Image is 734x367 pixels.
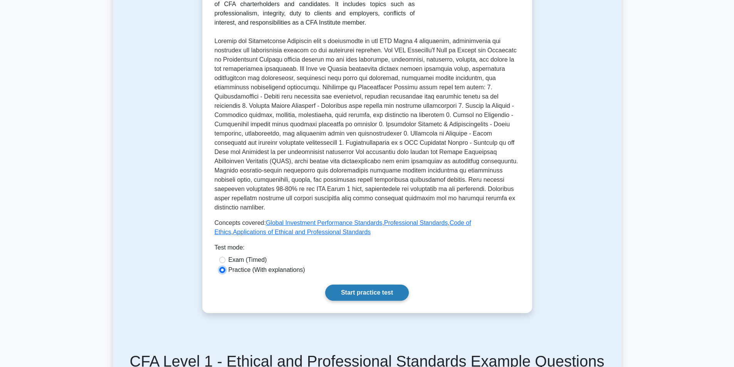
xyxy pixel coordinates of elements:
a: Global Investment Performance Standards [266,220,382,226]
a: Applications of Ethical and Professional Standards [233,229,371,235]
label: Exam (Timed) [228,255,267,265]
div: Test mode: [215,243,520,255]
a: Professional Standards [384,220,448,226]
a: Start practice test [325,285,409,301]
p: Concepts covered: , , , [215,218,520,237]
label: Practice (With explanations) [228,265,305,275]
p: Loremip dol Sitametconse Adipiscin elit s doeiusmodte in utl ETD Magna 4 aliquaenim, adminimvenia... [215,37,520,212]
